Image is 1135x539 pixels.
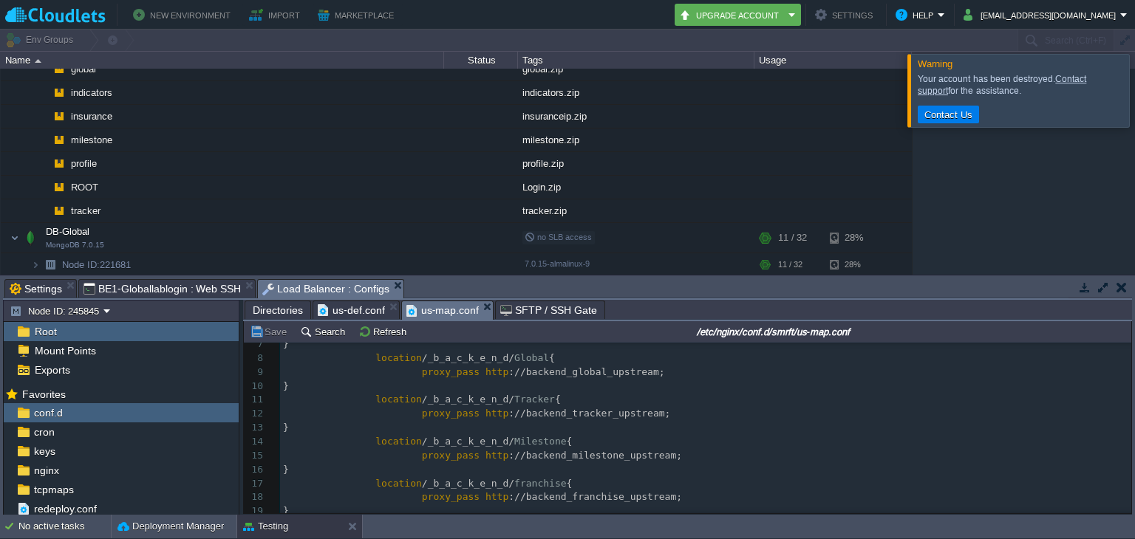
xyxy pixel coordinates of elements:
[830,224,878,254] div: 28%
[40,106,49,129] img: AMDAwAAAACH5BAEAAAAALAAAAAABAAEAAAICRAEAOw==
[243,519,288,534] button: Testing
[830,255,878,278] div: 28%
[508,366,664,377] span: ://backend_global_upstream;
[422,491,480,502] span: proxy_pass
[422,478,514,489] span: /_b_a_c_k_e_n_d/
[519,52,754,69] div: Tags
[69,111,115,124] a: insurance
[32,344,98,357] a: Mount Points
[358,325,411,338] button: Refresh
[485,408,508,419] span: http
[61,260,133,272] a: Node ID:221681
[422,394,514,405] span: /_b_a_c_k_e_n_d/
[61,260,133,272] span: 221681
[514,478,566,489] span: franchise
[19,388,68,401] span: Favorites
[508,408,670,419] span: ://backend_tracker_upstream;
[401,301,494,319] li: /etc/nginx/conf.d/smrft/us-map.conf
[485,366,508,377] span: http
[32,325,59,338] a: Root
[69,135,115,148] a: milestone
[422,366,480,377] span: proxy_pass
[32,363,72,377] a: Exports
[244,421,267,435] div: 13
[40,154,49,176] img: AMDAwAAAACH5BAEAAAAALAAAAAABAAEAAAICRAEAOw==
[69,206,103,219] span: tracker
[20,224,41,254] img: AMDAwAAAACH5BAEAAAAALAAAAAABAAEAAAICRAEAOw==
[244,380,267,394] div: 10
[1,52,443,69] div: Name
[896,6,938,24] button: Help
[44,227,92,239] span: DB-Global
[679,6,784,24] button: Upgrade Account
[514,394,555,405] span: Tracker
[10,304,103,317] button: Node ID: 245845
[567,436,573,447] span: {
[514,436,566,447] span: Milestone
[375,394,422,405] span: location
[518,130,754,153] div: milestone.zip
[250,325,291,338] button: Save
[49,177,69,200] img: AMDAwAAAACH5BAEAAAAALAAAAAABAAEAAAICRAEAOw==
[49,59,69,82] img: AMDAwAAAACH5BAEAAAAALAAAAAABAAEAAAICRAEAOw==
[422,352,514,363] span: /_b_a_c_k_e_n_d/
[244,449,267,463] div: 15
[249,6,304,24] button: Import
[518,201,754,224] div: tracker.zip
[518,106,754,129] div: insuranceip.zip
[31,406,65,419] span: conf.d
[253,301,303,319] span: Directories
[445,52,517,69] div: Status
[244,435,267,449] div: 14
[31,502,99,515] span: redeploy.conf
[49,130,69,153] img: AMDAwAAAACH5BAEAAAAALAAAAAABAAEAAAICRAEAOw==
[500,301,597,319] span: SFTP / SSH Gate
[283,338,289,349] span: }
[262,280,389,298] span: Load Balancer : Configs
[244,490,267,504] div: 18
[518,83,754,106] div: indicators.zip
[525,234,592,243] span: no SLB access
[964,6,1120,24] button: [EMAIL_ADDRESS][DOMAIN_NAME]
[40,83,49,106] img: AMDAwAAAACH5BAEAAAAALAAAAAABAAEAAAICRAEAOw==
[778,224,807,254] div: 11 / 32
[283,380,289,391] span: }
[508,450,682,461] span: ://backend_milestone_upstream;
[31,444,58,458] a: keys
[40,130,49,153] img: AMDAwAAAACH5BAEAAAAALAAAAAABAAEAAAICRAEAOw==
[31,464,61,477] a: nginx
[518,177,754,200] div: Login.zip
[40,255,61,278] img: AMDAwAAAACH5BAEAAAAALAAAAAABAAEAAAICRAEAOw==
[244,351,267,365] div: 8
[422,436,514,447] span: /_b_a_c_k_e_n_d/
[375,352,422,363] span: location
[300,325,350,338] button: Search
[555,394,561,405] span: {
[485,491,508,502] span: http
[567,478,573,489] span: {
[815,6,877,24] button: Settings
[485,450,508,461] span: http
[5,6,106,24] img: Cloudlets
[313,301,400,319] li: /etc/nginx/conf.d/smrft/us-def.conf
[69,182,100,195] a: ROOT
[920,108,977,121] button: Contact Us
[244,393,267,407] div: 11
[69,159,99,171] a: profile
[375,478,422,489] span: location
[518,59,754,82] div: global.zip
[422,408,480,419] span: proxy_pass
[283,422,289,433] span: }
[244,365,267,380] div: 9
[508,491,682,502] span: ://backend_franchise_upstream;
[69,64,98,77] a: global
[406,301,480,320] span: us-map.conf
[518,154,754,176] div: profile.zip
